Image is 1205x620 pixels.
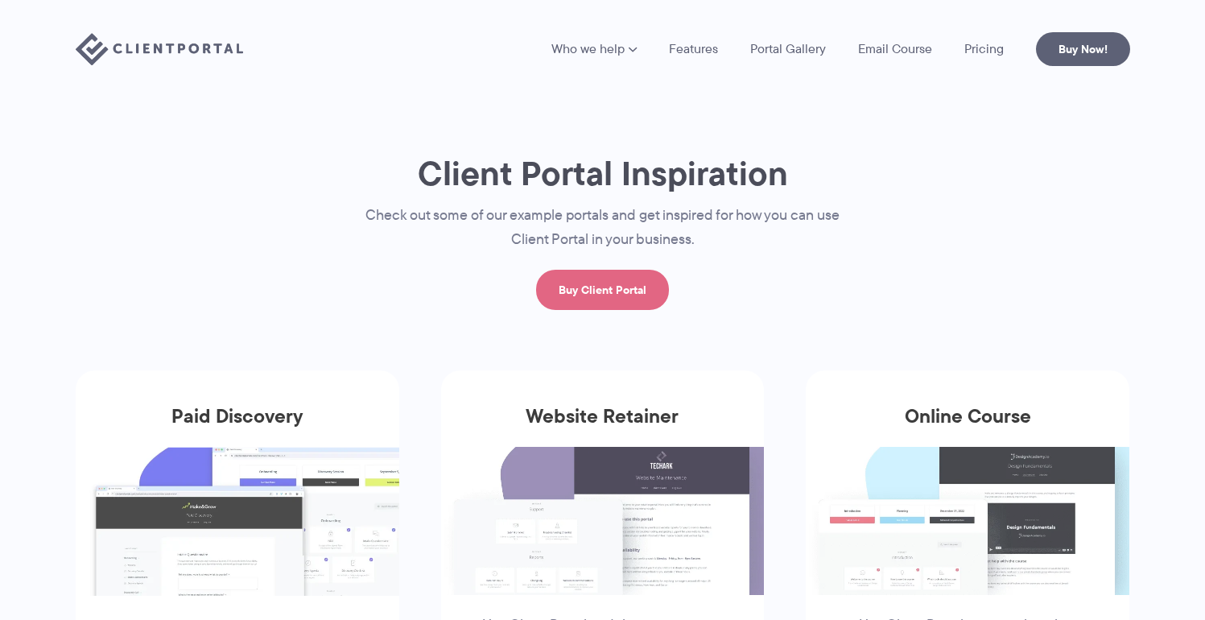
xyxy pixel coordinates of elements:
[333,204,873,252] p: Check out some of our example portals and get inspired for how you can use Client Portal in your ...
[76,405,399,447] h3: Paid Discovery
[964,43,1004,56] a: Pricing
[669,43,718,56] a: Features
[333,152,873,195] h1: Client Portal Inspiration
[806,405,1129,447] h3: Online Course
[750,43,826,56] a: Portal Gallery
[551,43,637,56] a: Who we help
[858,43,932,56] a: Email Course
[536,270,669,310] a: Buy Client Portal
[1036,32,1130,66] a: Buy Now!
[441,405,765,447] h3: Website Retainer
